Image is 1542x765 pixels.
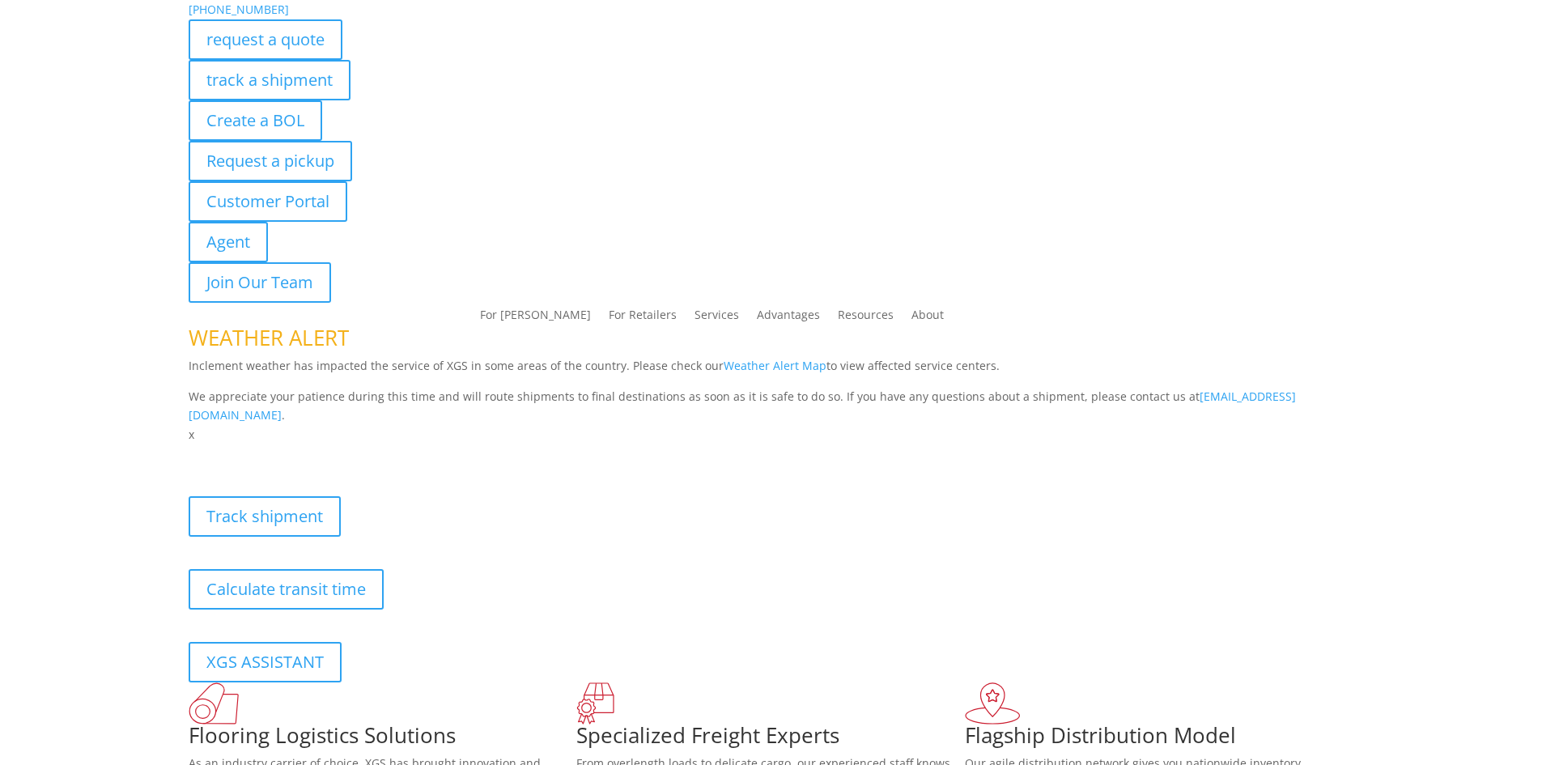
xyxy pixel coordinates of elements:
img: xgs-icon-total-supply-chain-intelligence-red [189,682,239,725]
a: Agent [189,222,268,262]
a: Customer Portal [189,181,347,222]
b: Visibility, transparency, and control for your entire supply chain. [189,447,550,462]
p: x [189,425,1354,444]
a: Resources [838,309,894,327]
a: Join Our Team [189,262,331,303]
a: request a quote [189,19,342,60]
a: Services [695,309,739,327]
a: track a shipment [189,60,350,100]
a: Request a pickup [189,141,352,181]
span: WEATHER ALERT [189,323,349,352]
a: For [PERSON_NAME] [480,309,591,327]
h1: Specialized Freight Experts [576,725,965,754]
p: We appreciate your patience during this time and will route shipments to final destinations as so... [189,387,1354,426]
img: xgs-icon-focused-on-flooring-red [576,682,614,725]
a: Create a BOL [189,100,322,141]
a: Calculate transit time [189,569,384,610]
a: Weather Alert Map [724,358,826,373]
a: Advantages [757,309,820,327]
a: XGS ASSISTANT [189,642,342,682]
a: For Retailers [609,309,677,327]
a: [PHONE_NUMBER] [189,2,289,17]
a: About [911,309,944,327]
h1: Flagship Distribution Model [965,725,1353,754]
h1: Flooring Logistics Solutions [189,725,577,754]
img: xgs-icon-flagship-distribution-model-red [965,682,1021,725]
a: Track shipment [189,496,341,537]
p: Inclement weather has impacted the service of XGS in some areas of the country. Please check our ... [189,356,1354,387]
